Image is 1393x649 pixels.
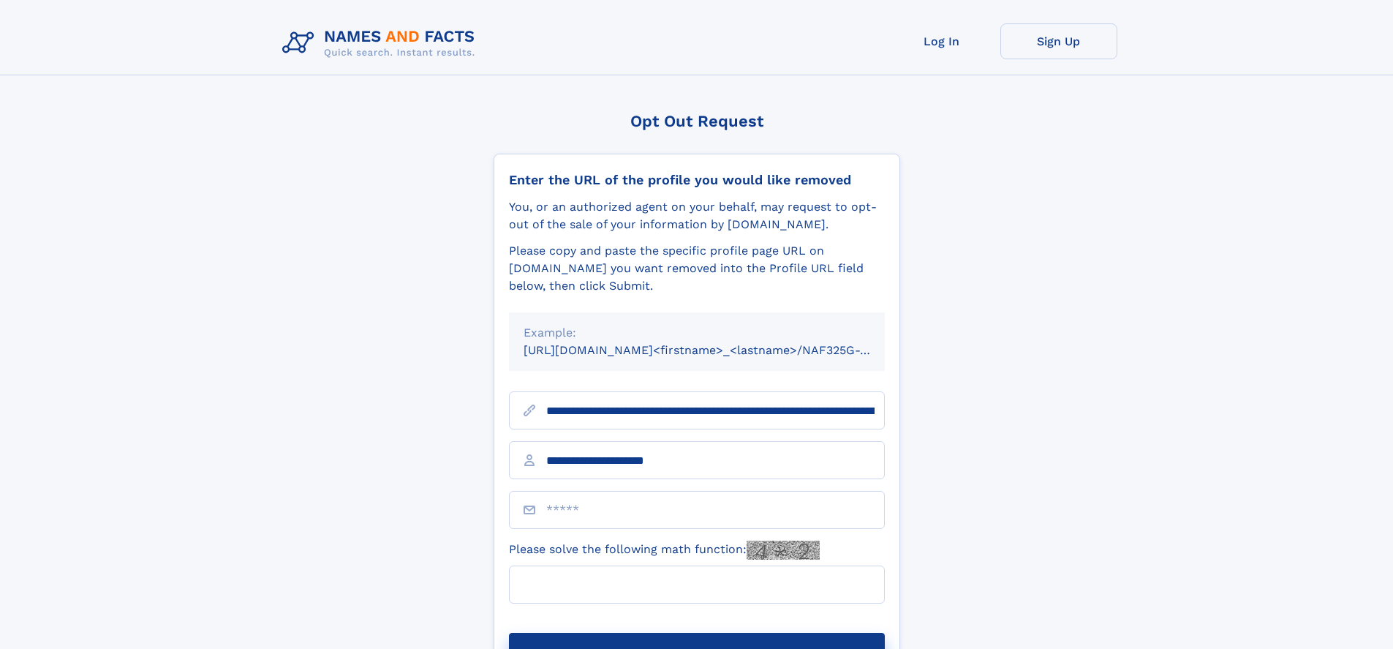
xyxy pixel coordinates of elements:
[276,23,487,63] img: Logo Names and Facts
[509,198,885,233] div: You, or an authorized agent on your behalf, may request to opt-out of the sale of your informatio...
[524,343,913,357] small: [URL][DOMAIN_NAME]<firstname>_<lastname>/NAF325G-xxxxxxxx
[524,324,870,342] div: Example:
[883,23,1000,59] a: Log In
[509,172,885,188] div: Enter the URL of the profile you would like removed
[509,242,885,295] div: Please copy and paste the specific profile page URL on [DOMAIN_NAME] you want removed into the Pr...
[494,112,900,130] div: Opt Out Request
[1000,23,1117,59] a: Sign Up
[509,541,820,560] label: Please solve the following math function:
